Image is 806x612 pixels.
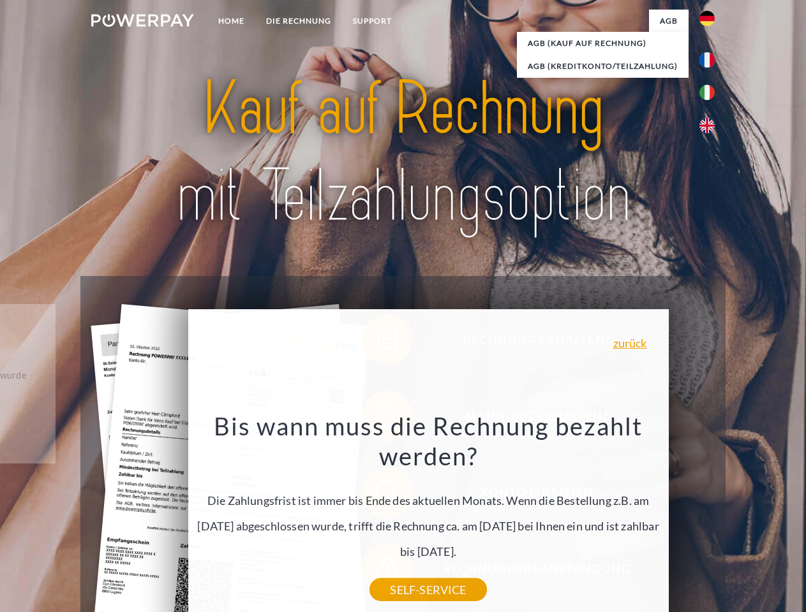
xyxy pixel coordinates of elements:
img: title-powerpay_de.svg [122,61,684,244]
a: SELF-SERVICE [369,578,486,601]
a: zurück [613,337,647,349]
a: SUPPORT [342,10,403,33]
a: AGB (Kreditkonto/Teilzahlung) [517,55,689,78]
img: fr [699,52,715,68]
a: agb [649,10,689,33]
a: Home [207,10,255,33]
div: Die Zahlungsfrist ist immer bis Ende des aktuellen Monats. Wenn die Bestellung z.B. am [DATE] abg... [195,411,661,590]
h3: Bis wann muss die Rechnung bezahlt werden? [195,411,661,472]
img: logo-powerpay-white.svg [91,14,194,27]
img: it [699,85,715,100]
a: DIE RECHNUNG [255,10,342,33]
img: de [699,11,715,26]
img: en [699,118,715,133]
a: AGB (Kauf auf Rechnung) [517,32,689,55]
